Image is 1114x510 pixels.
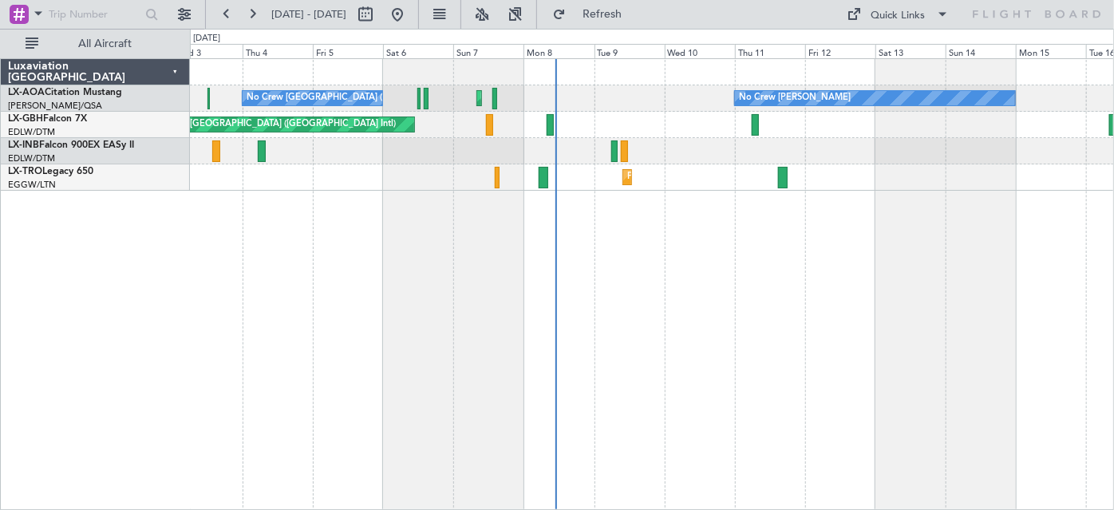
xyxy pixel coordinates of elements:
[8,167,93,176] a: LX-TROLegacy 650
[49,2,140,26] input: Trip Number
[595,44,665,58] div: Tue 9
[383,44,453,58] div: Sat 6
[8,114,87,124] a: LX-GBHFalcon 7X
[871,8,926,24] div: Quick Links
[271,7,346,22] span: [DATE] - [DATE]
[243,44,313,58] div: Thu 4
[8,179,56,191] a: EGGW/LTN
[481,86,733,110] div: Planned Maint [GEOGRAPHIC_DATA] ([GEOGRAPHIC_DATA])
[8,88,45,97] span: LX-AOA
[569,9,636,20] span: Refresh
[875,44,946,58] div: Sat 13
[627,165,732,189] div: Planned Maint Dusseldorf
[8,140,134,150] a: LX-INBFalcon 900EX EASy II
[313,44,383,58] div: Fri 5
[8,100,102,112] a: [PERSON_NAME]/QSA
[523,44,594,58] div: Mon 8
[18,31,173,57] button: All Aircraft
[739,86,851,110] div: No Crew [PERSON_NAME]
[8,88,122,97] a: LX-AOACitation Mustang
[247,86,426,110] div: No Crew [GEOGRAPHIC_DATA] (Dublin Intl)
[8,152,55,164] a: EDLW/DTM
[8,114,43,124] span: LX-GBH
[453,44,523,58] div: Sun 7
[8,126,55,138] a: EDLW/DTM
[805,44,875,58] div: Fri 12
[545,2,641,27] button: Refresh
[839,2,958,27] button: Quick Links
[1016,44,1086,58] div: Mon 15
[946,44,1016,58] div: Sun 14
[172,44,243,58] div: Wed 3
[41,38,168,49] span: All Aircraft
[665,44,735,58] div: Wed 10
[193,32,220,45] div: [DATE]
[8,140,39,150] span: LX-INB
[8,167,42,176] span: LX-TRO
[735,44,805,58] div: Thu 11
[129,113,396,136] div: Planned Maint [GEOGRAPHIC_DATA] ([GEOGRAPHIC_DATA] Intl)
